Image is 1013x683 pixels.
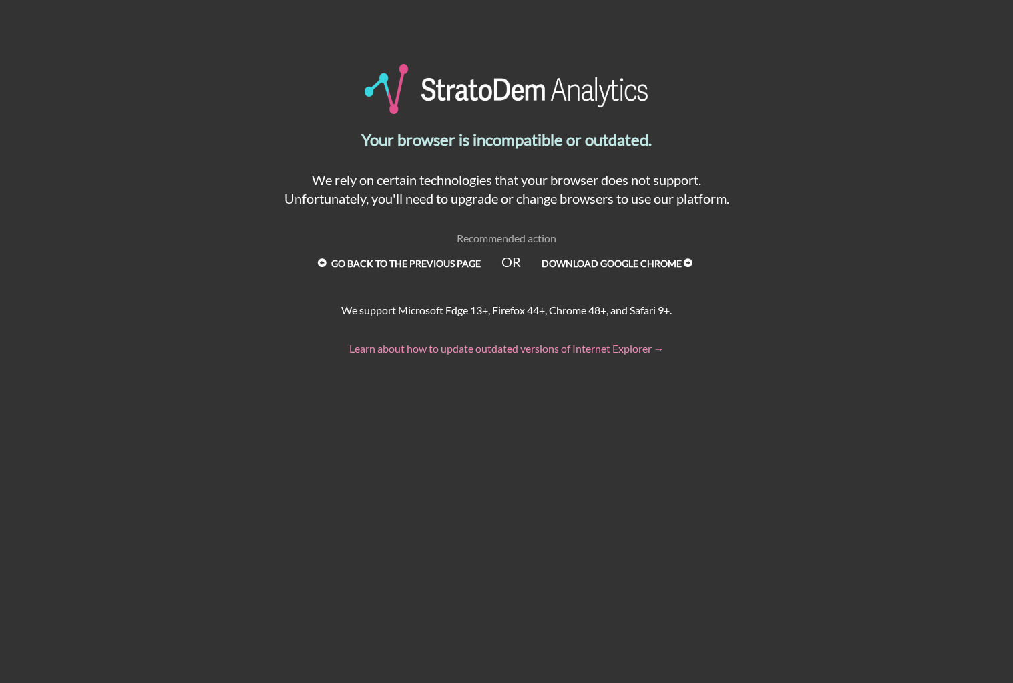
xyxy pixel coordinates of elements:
img: StratoDem Analytics [365,64,648,114]
a: Go back to the previous page [298,253,501,274]
strong: Go back to the previous page [331,258,481,269]
strong: Download Google Chrome [542,258,682,269]
a: Download Google Chrome [522,253,715,274]
span: Recommended action [457,232,556,244]
strong: Your browser is incompatible or outdated. [361,130,652,149]
a: Learn about how to update outdated versions of Internet Explorer → [349,342,664,355]
span: We support Microsoft Edge 13+, Firefox 44+, Chrome 48+, and Safari 9+. [341,304,672,316]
